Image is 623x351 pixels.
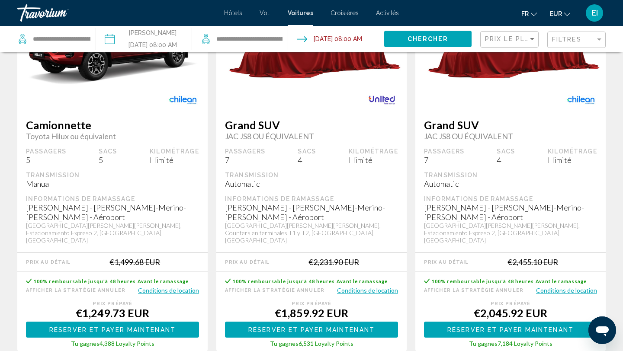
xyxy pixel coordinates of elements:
[424,324,597,333] a: Réserver et payer maintenant
[34,278,189,284] span: 100% remboursable jusqu'à 48 heures Avant le ramassage
[224,10,242,16] a: Hôtels
[536,286,597,294] button: Conditions de location
[225,131,398,141] span: JAC JS8 OU ÉQUIVALENT
[26,131,199,141] span: Toyota Hilux ou équivalent
[424,259,469,265] div: Prix au détail
[548,155,597,165] div: Illimité
[225,155,266,165] div: 7
[424,301,597,306] div: Prix ​​prépayé
[99,155,117,165] div: 5
[299,340,353,347] span: 6,531 Loyalty Points
[26,306,199,319] div: €1,249.73 EUR
[26,259,71,265] div: Prix au détail
[591,8,598,17] font: EI
[424,195,597,203] div: Informations de ramassage
[225,118,398,131] span: Grand SUV
[225,259,270,265] div: Prix au détail
[225,222,398,244] div: [GEOGRAPHIC_DATA][PERSON_NAME][PERSON_NAME], Counters en terminales T1 y T2, [GEOGRAPHIC_DATA], [...
[49,326,176,333] span: Réserver et payer maintenant
[298,155,316,165] div: 4
[225,203,398,222] div: [PERSON_NAME] - [PERSON_NAME]-Merino-[PERSON_NAME] - Aéroport
[225,306,398,319] div: €1,859.92 EUR
[556,90,606,110] img: CHILEAN RENT A CAR
[100,340,154,347] span: 4,388 Loyalty Points
[26,324,199,333] a: Réserver et payer maintenant
[225,195,398,203] div: Informations de ramassage
[384,31,472,47] button: Chercher
[138,286,199,294] button: Conditions de location
[26,203,199,222] div: [PERSON_NAME] - [PERSON_NAME]-Merino-[PERSON_NAME] - Aéroport
[424,222,597,244] div: [GEOGRAPHIC_DATA][PERSON_NAME][PERSON_NAME], Estacionamiento Expreso 2, [GEOGRAPHIC_DATA], [GEOGR...
[550,10,562,17] font: EUR
[225,286,324,294] button: Afficher la stratégie Annuler
[583,4,606,22] button: Menu utilisateur
[109,257,160,267] div: €1,499.68 EUR
[408,36,449,43] span: Chercher
[447,326,574,333] span: Réserver et payer maintenant
[26,155,67,165] div: 5
[26,286,125,294] button: Afficher la stratégie Annuler
[260,10,270,16] a: Vol.
[26,222,199,244] div: [GEOGRAPHIC_DATA][PERSON_NAME][PERSON_NAME], Estacionamiento Expreso 2, [GEOGRAPHIC_DATA], [GEOGR...
[150,147,199,155] div: Kilométrage
[225,322,398,338] button: Réserver et payer maintenant
[376,10,399,16] a: Activités
[26,171,199,179] div: Transmission
[298,147,316,155] div: Sacs
[497,155,515,165] div: 4
[225,301,398,306] div: Prix ​​prépayé
[26,195,199,203] div: Informations de ramassage
[424,118,597,131] span: Grand SUV
[497,147,515,155] div: Sacs
[550,7,570,20] button: Changer de devise
[331,10,359,16] a: Croisières
[349,155,398,165] div: Illimité
[424,286,523,294] button: Afficher la stratégie Annuler
[337,286,398,294] button: Conditions de location
[105,26,183,52] button: Pickup date: Jan 15, 2026 08:00 AM
[225,179,398,188] div: Automatic
[26,301,199,306] div: Prix ​​prépayé
[225,324,398,333] a: Réserver et payer maintenant
[99,147,117,155] div: Sacs
[424,131,597,141] span: JAC JS8 OU ÉQUIVALENT
[26,147,67,155] div: Passagers
[485,35,552,42] span: Prix ​​le plus bas
[349,147,398,155] div: Kilométrage
[248,326,375,333] span: Réserver et payer maintenant
[469,340,498,347] span: Tu gagnes
[150,155,199,165] div: Illimité
[297,26,362,52] button: Drop-off date: Feb 15, 2026 08:00 AM
[26,118,199,131] span: Camionnette
[547,31,606,49] button: Filter
[225,147,266,155] div: Passagers
[521,10,529,17] font: fr
[498,340,552,347] span: 7,184 Loyalty Points
[424,171,597,179] div: Transmission
[308,257,359,267] div: €2,231.90 EUR
[225,171,398,179] div: Transmission
[17,4,215,22] a: Travorium
[521,7,537,20] button: Changer de langue
[552,36,581,43] span: Filtres
[424,306,597,319] div: €2,045.92 EUR
[233,278,388,284] span: 100% remboursable jusqu'à 48 heures Avant le ramassage
[26,179,199,188] div: Manual
[507,257,558,267] div: €2,455.10 EUR
[270,340,299,347] span: Tu gagnes
[485,36,536,43] mat-select: Sort by
[424,147,465,155] div: Passagers
[432,278,587,284] span: 100% remboursable jusqu'à 48 heures Avant le ramassage
[424,155,465,165] div: 7
[288,10,313,16] a: Voitures
[357,90,407,110] img: UNITED RENT A CAR
[424,179,597,188] div: Automatic
[26,322,199,338] button: Réserver et payer maintenant
[424,203,597,222] div: [PERSON_NAME] - [PERSON_NAME]-Merino-[PERSON_NAME] - Aéroport
[424,322,597,338] button: Réserver et payer maintenant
